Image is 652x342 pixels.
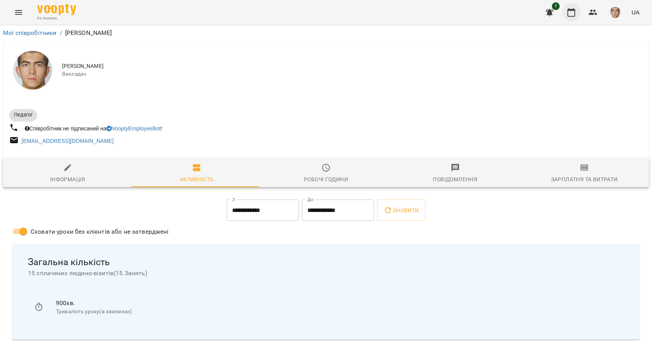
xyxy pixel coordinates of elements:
span: UA [631,8,640,16]
span: Викладач [62,70,643,78]
a: Мої співробітники [3,29,57,36]
p: Тривалість уроку(в хвилинах) [56,308,618,316]
span: Оновити [383,206,419,215]
a: VooptyEmployeeBot [106,125,161,132]
span: Педагог [9,111,37,118]
a: [EMAIL_ADDRESS][DOMAIN_NAME] [22,138,114,144]
span: 15 сплачених людино-візитів ( 15 Занять ) [28,269,624,278]
p: 900 хв. [56,299,618,308]
nav: breadcrumb [3,28,649,38]
div: Зарплатня та Витрати [551,175,618,184]
p: [PERSON_NAME] [65,28,112,38]
div: Інформація [50,175,85,184]
span: Загальна кількість [28,256,624,268]
li: / [60,28,62,38]
button: UA [628,5,643,19]
button: Menu [9,3,28,22]
div: Активність [180,175,214,184]
span: 1 [552,2,560,10]
div: Повідомлення [433,175,477,184]
button: Оновити [377,200,425,221]
img: 290265f4fa403245e7fea1740f973bad.jpg [610,7,621,18]
img: Voopty Logo [37,4,76,15]
div: Співробітник не підписаний на ! [23,123,164,134]
span: [PERSON_NAME] [62,62,643,70]
img: Недайборщ Андрій Сергійович [13,51,52,90]
div: Робочі години [304,175,348,184]
span: Сховати уроки без клієнтів або не затверджені [31,227,169,236]
span: For Business [37,16,76,21]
